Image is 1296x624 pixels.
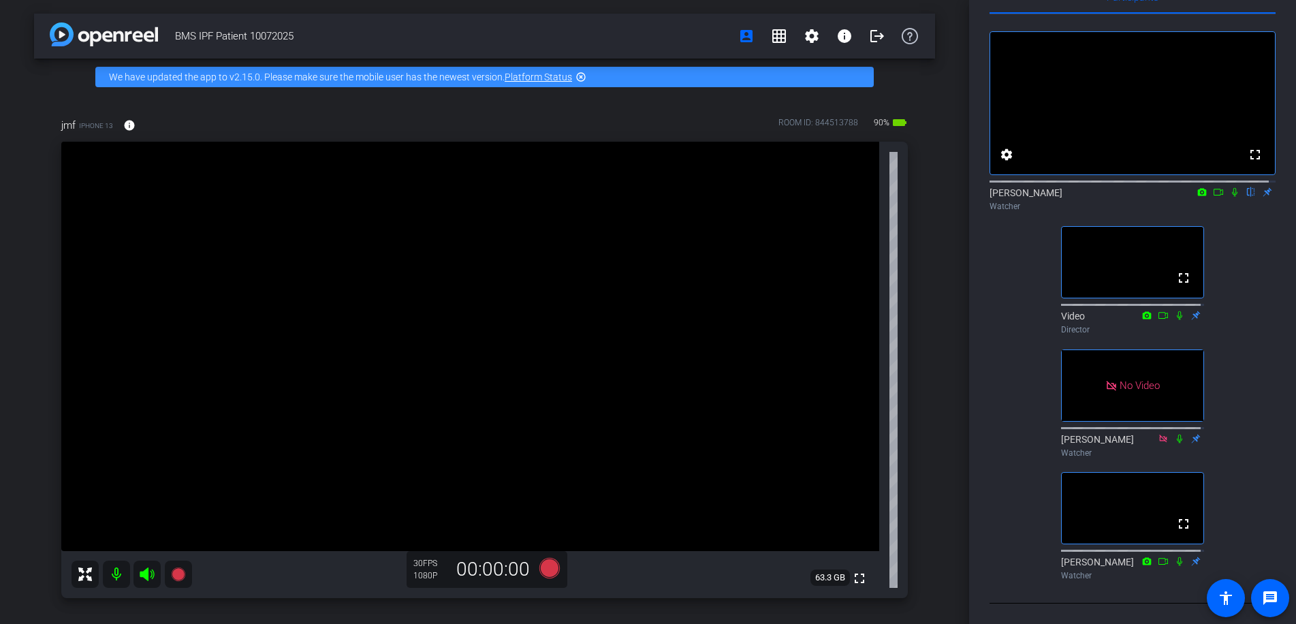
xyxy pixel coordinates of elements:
div: Director [1061,324,1204,336]
mat-icon: highlight_off [575,72,586,82]
span: No Video [1120,379,1160,391]
mat-icon: message [1262,590,1278,606]
mat-icon: info [836,28,853,44]
div: 1080P [413,570,447,581]
div: 00:00:00 [447,558,539,581]
div: We have updated the app to v2.15.0. Please make sure the mobile user has the newest version. [95,67,874,87]
mat-icon: battery_std [891,114,908,131]
mat-icon: fullscreen [1175,270,1192,286]
div: [PERSON_NAME] [1061,555,1204,582]
div: 30 [413,558,447,569]
div: Watcher [1061,447,1204,459]
div: [PERSON_NAME] [990,186,1276,213]
div: [PERSON_NAME] [1061,433,1204,459]
span: 63.3 GB [810,570,850,586]
span: jmf [61,118,76,133]
mat-icon: grid_on [771,28,787,44]
mat-icon: settings [804,28,820,44]
div: ROOM ID: 844513788 [778,116,858,136]
mat-icon: settings [998,146,1015,163]
a: Platform Status [505,72,572,82]
span: FPS [423,559,437,568]
mat-icon: info [123,119,136,131]
mat-icon: logout [869,28,885,44]
mat-icon: account_box [738,28,755,44]
mat-icon: accessibility [1218,590,1234,606]
span: 90% [872,112,891,134]
img: app-logo [50,22,158,46]
span: BMS IPF Patient 10072025 [175,22,730,50]
mat-icon: fullscreen [1175,516,1192,532]
mat-icon: flip [1243,185,1259,198]
span: iPhone 13 [79,121,113,131]
mat-icon: fullscreen [851,570,868,587]
div: Watcher [990,200,1276,213]
mat-icon: fullscreen [1247,146,1263,163]
div: Video [1061,309,1204,336]
div: Watcher [1061,570,1204,582]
